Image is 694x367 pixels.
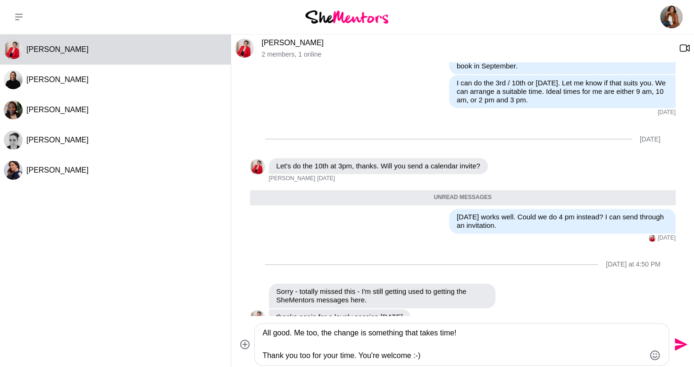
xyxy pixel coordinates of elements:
span: [PERSON_NAME] [26,136,89,144]
span: [PERSON_NAME] [269,175,316,183]
textarea: Type your message [262,327,645,361]
time: 2025-09-03T10:24:40.961Z [658,234,676,242]
div: Kat Milner [250,310,265,325]
img: K [235,39,254,58]
div: Kat Milner [250,159,265,174]
p: I can do the 3rd / 10th or [DATE]. Let me know if that suits you. We can arrange a suitable time.... [457,79,668,104]
span: [PERSON_NAME] [26,106,89,114]
p: 2 members , 1 online [261,50,671,58]
div: Cara Gleeson [4,70,23,89]
p: [DATE] works well. Could we do 4 pm instead? I can send through an invitation. [457,213,668,230]
div: Unread messages [250,190,676,205]
img: K [649,234,656,242]
span: [PERSON_NAME] [26,45,89,53]
button: Send [669,334,690,355]
span: [PERSON_NAME] [26,166,89,174]
img: R [4,161,23,180]
img: K [4,40,23,59]
p: Sorry to hear your day is looking to be crazy. Yes, sure, we can book in September. [457,53,668,70]
p: thanks again for a lovely session [DATE] [276,313,403,321]
img: K [250,310,265,325]
div: [DATE] [640,135,661,143]
div: Kat Milner [649,234,656,242]
div: Kat Milner [4,40,23,59]
p: Sorry - totally missed this - I'm still getting used to getting the SheMentors messages here. [276,287,488,304]
img: G [4,100,23,119]
div: Richa Joshi [4,161,23,180]
img: Orine Silveira-McCuskey [660,6,683,28]
div: Getrude Mereki [4,100,23,119]
div: Kat Milner [235,39,254,58]
div: [DATE] at 4:50 PM [606,260,661,268]
button: Emoji picker [649,350,661,361]
div: Erin [4,131,23,150]
img: E [4,131,23,150]
time: 2025-09-03T04:22:38.212Z [317,175,335,183]
a: [PERSON_NAME] [261,39,324,47]
time: 2025-08-26T11:19:55.108Z [658,109,676,117]
img: C [4,70,23,89]
img: K [250,159,265,174]
img: She Mentors Logo [305,10,388,23]
span: [PERSON_NAME] [26,75,89,83]
p: Let's do the 10th at 3pm, thanks. Will you send a calendar invite? [276,162,480,170]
